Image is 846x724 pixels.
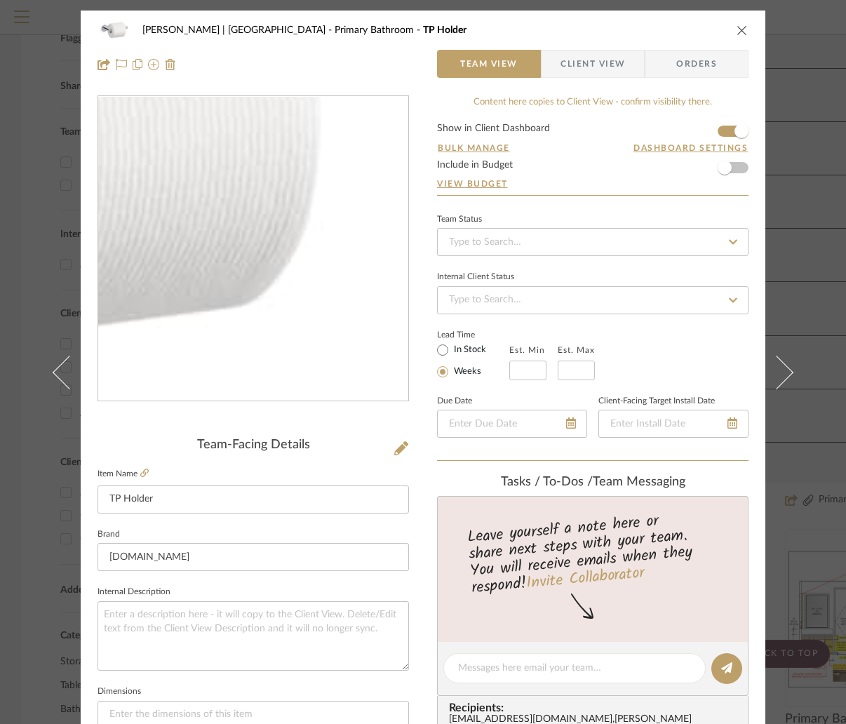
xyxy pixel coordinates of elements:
[449,702,742,714] span: Recipients:
[633,142,748,154] button: Dashboard Settings
[437,228,748,256] input: Type to Search…
[98,97,408,401] div: 0
[437,95,748,109] div: Content here copies to Client View - confirm visibility there.
[525,561,645,596] a: Invite Collaborator
[437,178,748,189] a: View Budget
[509,345,545,355] label: Est. Min
[101,97,405,401] img: d65b5780-0fdc-48d0-8f05-0f4fba0ae030_436x436.jpg
[98,485,409,514] input: Enter Item Name
[437,286,748,314] input: Type to Search…
[598,398,715,405] label: Client-Facing Target Install Date
[98,468,149,480] label: Item Name
[335,25,423,35] span: Primary Bathroom
[558,345,595,355] label: Est. Max
[98,16,131,44] img: d65b5780-0fdc-48d0-8f05-0f4fba0ae030_48x40.jpg
[98,531,120,538] label: Brand
[460,50,518,78] span: Team View
[142,25,335,35] span: [PERSON_NAME] | [GEOGRAPHIC_DATA]
[98,589,170,596] label: Internal Description
[437,142,511,154] button: Bulk Manage
[661,50,732,78] span: Orders
[437,475,748,490] div: team Messaging
[598,410,748,438] input: Enter Install Date
[560,50,625,78] span: Client View
[423,25,466,35] span: TP Holder
[437,398,472,405] label: Due Date
[437,328,509,341] label: Lead Time
[437,216,482,223] div: Team Status
[736,24,748,36] button: close
[98,543,409,571] input: Enter Brand
[437,341,509,380] mat-radio-group: Select item type
[451,344,486,356] label: In Stock
[98,438,409,453] div: Team-Facing Details
[451,366,481,378] label: Weeks
[437,410,587,438] input: Enter Due Date
[436,506,751,600] div: Leave yourself a note here or share next steps with your team. You will receive emails when they ...
[501,476,593,488] span: Tasks / To-Dos /
[98,688,141,695] label: Dimensions
[165,59,176,70] img: Remove from project
[437,274,514,281] div: Internal Client Status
